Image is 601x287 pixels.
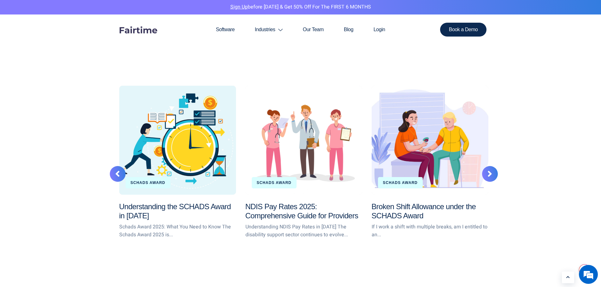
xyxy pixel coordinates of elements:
div: Minimize live chat window [103,3,119,18]
a: Learn More [562,272,574,283]
p: If I work a shift with multiple breaks, am I entitled to an... [372,223,488,239]
span: Book a Demo [449,27,478,32]
a: Understanding the SCHADS Award in [DATE] [119,202,231,220]
a: Blog [334,14,363,45]
a: Login [363,14,395,45]
a: Understanding the SCHADS Award in 2025 [119,86,236,195]
p: Schads Award 2025: What You Need to Know The Schads Award 2025 is... [119,223,236,239]
a: Broken Shift Allowance under the SCHADS Award [372,202,476,220]
a: Broken Shift Allowance under the SCHADS Award [372,86,488,195]
a: Schads Award [131,181,165,185]
a: Book a Demo [440,23,487,37]
div: Chat with us now [33,35,106,43]
a: Software [206,14,245,45]
p: before [DATE] & Get 50% Off for the FIRST 6 MONTHS [5,3,596,11]
span: We're online! [37,79,87,143]
a: Schads Award [383,181,418,185]
a: Sign Up [230,3,248,11]
a: NDIS Pay Rates 2025: Comprehensive Guide for Providers [245,202,358,220]
a: Industries [245,14,293,45]
a: NDIS Pay Rates 2025: Comprehensive Guide for Providers [245,86,362,195]
p: Understanding NDIS Pay Rates in [DATE] The disability support sector continues to evolve... [245,223,362,239]
textarea: Type your message and hit 'Enter' [3,172,120,194]
a: Our Team [293,14,334,45]
a: Schads Award [257,181,292,185]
